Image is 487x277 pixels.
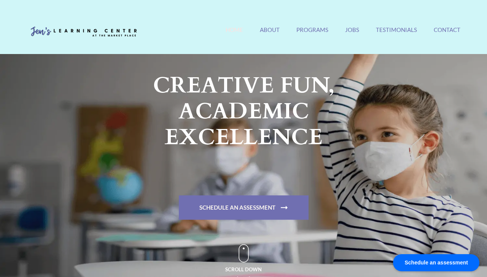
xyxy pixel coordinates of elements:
a: Programs [296,26,328,43]
a: Contact [434,26,460,43]
a: About [260,26,280,43]
a: Testimonials [376,26,417,43]
a: Home [226,26,243,43]
div: Schedule an assessment [393,254,479,271]
a: Schedule An Assessment [179,196,309,220]
a: Jobs [345,26,359,43]
img: Jen's Learning Center Logo Transparent [27,21,141,43]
